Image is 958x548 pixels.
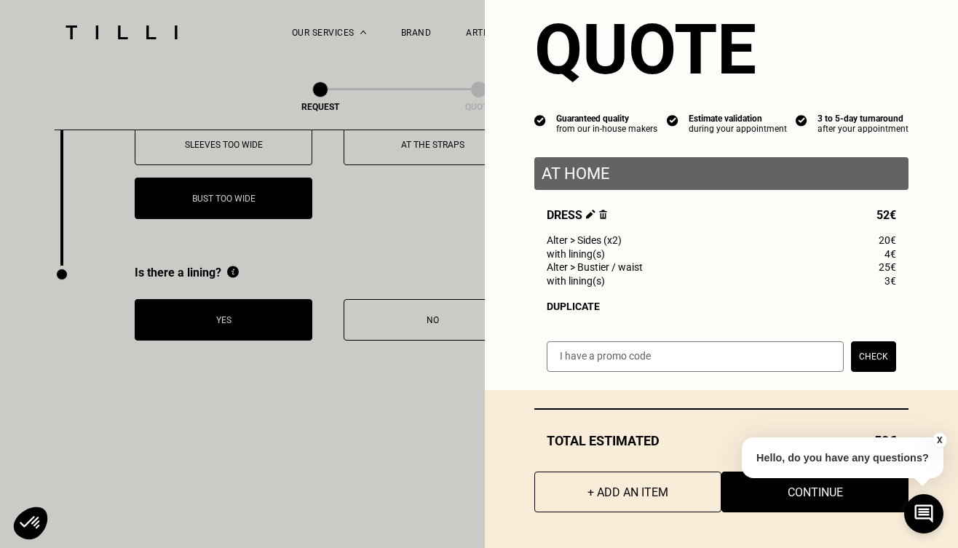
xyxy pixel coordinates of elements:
[818,124,908,134] div: after your appointment
[556,124,657,134] div: from our in-house makers
[879,234,896,246] span: 20€
[547,234,622,246] span: Alter > Sides (x2)
[818,114,908,124] div: 3 to 5-day turnaround
[542,164,901,183] p: At home
[721,472,908,512] button: Continue
[534,472,721,512] button: + Add an item
[556,114,657,124] div: Guaranteed quality
[599,210,607,219] img: Delete
[547,275,605,287] span: with lining(s)
[879,261,896,273] span: 25€
[534,433,908,448] div: Total estimated
[547,341,844,372] input: I have a promo code
[547,208,607,222] span: Dress
[742,437,943,478] p: Hello, do you have any questions?
[884,248,896,260] span: 4€
[933,432,947,448] button: X
[547,261,643,273] span: Alter > Bustier / waist
[586,210,595,219] img: Edit
[884,275,896,287] span: 3€
[547,301,896,312] div: Duplicate
[534,9,908,90] section: Quote
[689,124,787,134] div: during your appointment
[876,208,896,222] span: 52€
[796,114,807,127] img: icon list info
[534,114,546,127] img: icon list info
[851,341,896,372] button: Check
[689,114,787,124] div: Estimate validation
[667,114,678,127] img: icon list info
[547,248,605,260] span: with lining(s)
